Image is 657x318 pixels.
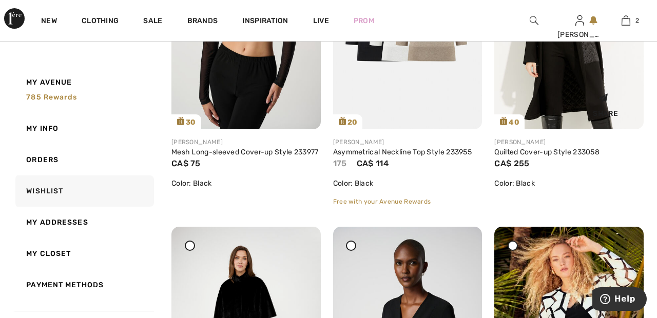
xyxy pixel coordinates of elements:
[333,197,482,206] div: Free with your Avenue Rewards
[4,8,25,29] img: 1ère Avenue
[575,85,636,122] div: Share
[530,14,538,27] img: search the website
[592,287,647,313] iframe: Opens a widget where you can find more information
[494,148,600,156] a: Quilted Cover-up Style 233058
[333,137,482,147] div: [PERSON_NAME]
[13,175,154,207] a: Wishlist
[26,93,77,102] span: 785 rewards
[333,158,347,168] span: 175
[357,158,389,168] span: CA$ 114
[575,14,584,27] img: My Info
[557,29,603,40] div: [PERSON_NAME]
[13,238,154,269] a: My Closet
[603,14,648,27] a: 2
[575,15,584,25] a: Sign In
[242,16,288,27] span: Inspiration
[143,16,162,27] a: Sale
[333,178,482,189] div: Color: Black
[494,158,529,168] span: CA$ 255
[171,178,321,189] div: Color: Black
[171,158,201,168] span: CA$ 75
[354,15,374,26] a: Prom
[41,16,57,27] a: New
[171,137,321,147] div: [PERSON_NAME]
[13,113,154,144] a: My Info
[171,148,319,156] a: Mesh Long-sleeved Cover-up Style 233977
[13,207,154,238] a: My Addresses
[82,16,119,27] a: Clothing
[494,137,644,147] div: [PERSON_NAME]
[494,178,644,189] div: Color: Black
[622,14,630,27] img: My Bag
[26,77,72,88] span: My Avenue
[635,16,639,25] span: 2
[13,269,154,301] a: Payment Methods
[13,144,154,175] a: Orders
[313,15,329,26] a: Live
[333,148,472,156] a: Asymmetrical Neckline Top Style 233955
[187,16,218,27] a: Brands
